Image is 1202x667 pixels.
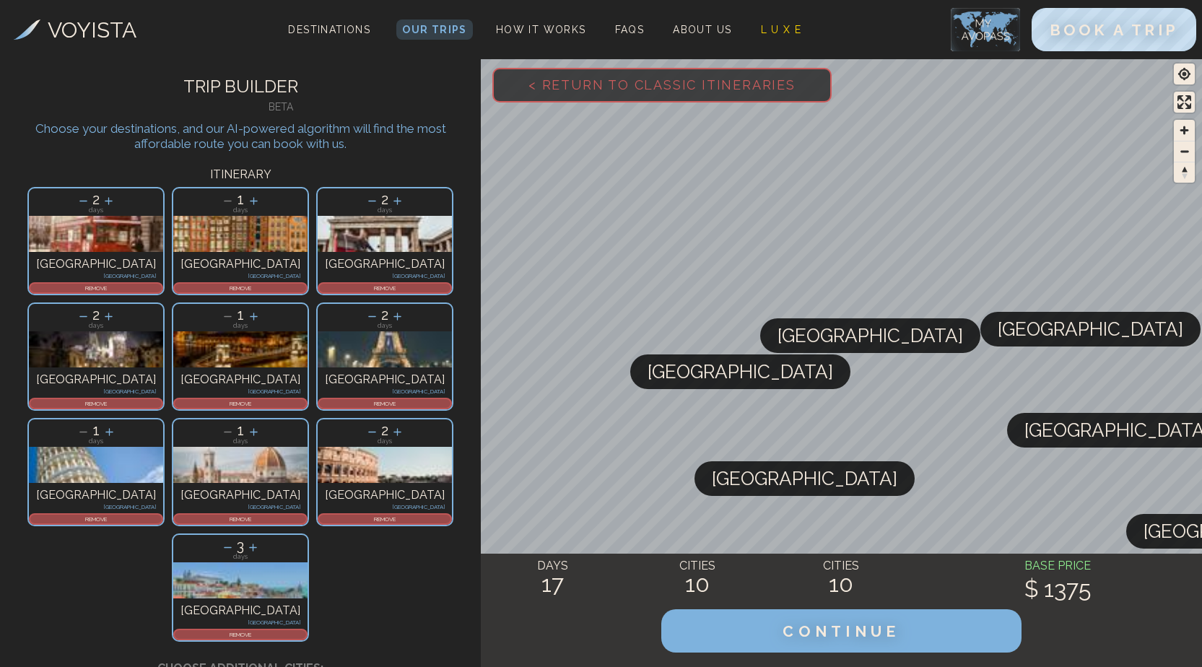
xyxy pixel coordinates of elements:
[238,191,244,208] span: 1
[92,306,100,323] span: 2
[180,256,300,273] p: [GEOGRAPHIC_DATA]
[318,216,452,252] img: Photo of berlin
[282,18,376,61] span: Destinations
[661,609,1022,653] button: CONTINUE
[173,562,308,598] img: Photo of lisbon
[325,487,445,504] p: [GEOGRAPHIC_DATA]
[238,306,244,323] span: 1
[29,438,163,445] p: days
[481,557,625,575] h4: DAYS
[712,461,897,496] span: [GEOGRAPHIC_DATA]
[496,24,586,35] span: How It Works
[325,371,445,388] p: [GEOGRAPHIC_DATA]
[173,438,308,445] p: days
[325,388,445,394] p: [GEOGRAPHIC_DATA]
[770,571,914,597] h2: 10
[29,447,163,483] img: Photo of pisa
[1174,120,1195,141] button: Zoom in
[36,487,156,504] p: [GEOGRAPHIC_DATA]
[238,422,244,439] span: 1
[11,121,470,152] p: Choose your destinations, and our AI-powered algorithm will find the most affordable route you ca...
[402,24,467,35] span: Our Trips
[1174,141,1195,162] span: Zoom out
[36,371,156,388] p: [GEOGRAPHIC_DATA]
[29,207,163,214] p: days
[481,56,1202,667] canvas: Map
[318,331,452,367] img: Photo of paris
[175,399,306,408] p: REMOVE
[1032,25,1196,38] a: BOOK A TRIP
[14,618,49,653] iframe: Intercom live chat
[609,19,650,40] a: FAQs
[180,371,300,388] p: [GEOGRAPHIC_DATA]
[661,626,1022,640] a: CONTINUE
[325,256,445,273] p: [GEOGRAPHIC_DATA]
[492,68,832,103] button: < Return to Classic Itineraries
[36,388,156,394] p: [GEOGRAPHIC_DATA]
[615,24,645,35] span: FAQs
[319,515,450,523] p: REMOVE
[325,273,445,279] p: [GEOGRAPHIC_DATA]
[1174,92,1195,113] button: Enter fullscreen
[180,388,300,394] p: [GEOGRAPHIC_DATA]
[625,557,770,575] h4: CITIES
[29,331,163,367] img: Photo of prague
[180,619,300,625] p: [GEOGRAPHIC_DATA]
[173,323,308,329] p: days
[11,74,470,100] h2: TRIP BUILDER
[505,54,819,115] span: < Return to Classic Itineraries
[318,323,452,329] p: days
[93,422,100,439] span: 1
[30,515,162,523] p: REMOVE
[175,630,306,639] p: REMOVE
[913,557,1202,575] h4: BASE PRICE
[1174,64,1195,84] span: Find my location
[319,284,450,292] p: REMOVE
[48,14,136,46] h3: VOYISTA
[490,19,592,40] a: How It Works
[783,622,900,640] span: CONTINUE
[92,191,100,208] span: 2
[30,284,162,292] p: REMOVE
[648,354,833,389] span: [GEOGRAPHIC_DATA]
[180,487,300,504] p: [GEOGRAPHIC_DATA]
[667,19,737,40] a: About Us
[11,166,470,183] h3: ITINERARY
[175,515,306,523] p: REMOVE
[29,323,163,329] p: days
[381,422,388,439] span: 2
[36,273,156,279] p: [GEOGRAPHIC_DATA]
[396,19,473,40] a: Our Trips
[180,273,300,279] p: [GEOGRAPHIC_DATA]
[673,24,731,35] span: About Us
[381,306,388,323] span: 2
[173,331,308,367] img: Photo of budapest
[1174,141,1195,162] button: Zoom out
[625,571,770,597] h2: 10
[180,602,300,619] p: [GEOGRAPHIC_DATA]
[173,207,308,214] p: days
[381,191,388,208] span: 2
[318,207,452,214] p: days
[951,8,1020,51] img: My Account
[318,438,452,445] p: days
[1174,162,1195,183] span: Reset bearing to north
[92,100,470,114] h4: BETA
[173,216,308,252] img: Photo of amsterdam
[325,504,445,510] p: [GEOGRAPHIC_DATA]
[175,284,306,292] p: REMOVE
[29,216,163,252] img: Photo of london
[318,447,452,483] img: Photo of rome
[173,554,308,560] p: days
[14,19,40,40] img: Voyista Logo
[761,24,802,35] span: L U X E
[998,312,1183,346] span: [GEOGRAPHIC_DATA]
[778,318,963,353] span: [GEOGRAPHIC_DATA]
[180,504,300,510] p: [GEOGRAPHIC_DATA]
[319,399,450,408] p: REMOVE
[1032,8,1196,51] button: BOOK A TRIP
[14,14,136,46] a: VOYISTA
[1050,21,1178,39] span: BOOK A TRIP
